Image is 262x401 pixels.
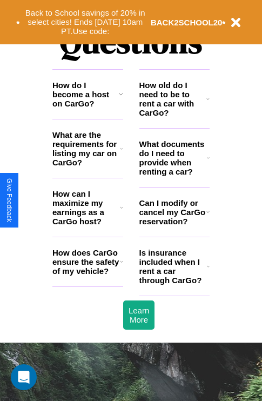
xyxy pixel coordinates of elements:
h3: What are the requirements for listing my car on CarGo? [52,130,120,167]
button: Back to School savings of 20% in select cities! Ends [DATE] 10am PT.Use code: [20,5,151,39]
h3: Is insurance included when I rent a car through CarGo? [139,248,207,285]
h3: How can I maximize my earnings as a CarGo host? [52,189,120,226]
div: Open Intercom Messenger [11,364,37,390]
h3: Can I modify or cancel my CarGo reservation? [139,198,206,226]
h3: How does CarGo ensure the safety of my vehicle? [52,248,120,276]
b: BACK2SCHOOL20 [151,18,223,27]
div: Give Feedback [5,178,13,222]
button: Learn More [123,300,154,330]
h3: How do I become a host on CarGo? [52,81,119,108]
h3: What documents do I need to provide when renting a car? [139,139,207,176]
h3: How old do I need to be to rent a car with CarGo? [139,81,207,117]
